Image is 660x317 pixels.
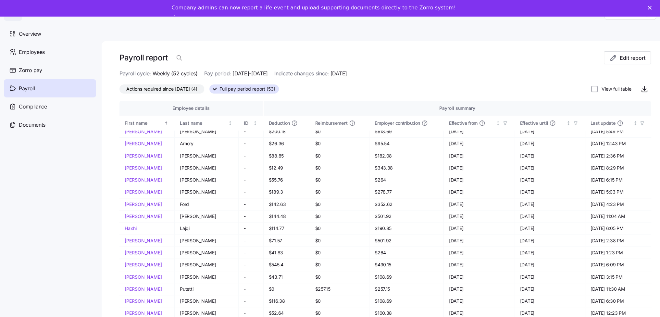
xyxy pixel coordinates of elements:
a: [PERSON_NAME] [125,261,169,268]
span: - [244,298,258,304]
span: [PERSON_NAME] [180,237,233,244]
span: $108.69 [375,298,438,304]
span: Employees [19,48,45,56]
span: [DATE] 6:05 PM [591,225,646,232]
span: $545.4 [269,261,305,268]
span: - [244,261,258,268]
span: $0 [269,286,305,292]
span: $264 [375,249,438,256]
a: [PERSON_NAME] [125,153,169,159]
span: $501.92 [375,213,438,220]
a: Take a tour [172,15,212,22]
div: Not sorted [633,121,638,125]
span: $0 [315,249,364,256]
span: [PERSON_NAME] [180,189,233,195]
span: [DATE] [520,237,580,244]
span: [DATE] [449,177,509,183]
span: [DATE] 5:03 PM [591,189,646,195]
span: Actions required since [DATE] (4) [126,85,197,93]
span: [DATE] [449,261,509,268]
span: $0 [315,128,364,135]
span: [DATE] [449,274,509,280]
a: [PERSON_NAME] [125,189,169,195]
div: Sorted ascending [164,121,168,125]
div: First name [125,120,163,127]
span: $0 [315,274,364,280]
span: [DATE] [449,165,509,171]
span: [DATE] [520,177,580,183]
span: - [244,189,258,195]
span: [DATE]-[DATE] [232,70,268,78]
span: [DATE] 1:23 PM [591,249,646,256]
span: [PERSON_NAME] [180,298,233,304]
span: $0 [315,189,364,195]
div: Company admins can now report a life event and upload supporting documents directly to the Zorro ... [172,5,456,11]
span: [DATE] 5:49 PM [591,128,646,135]
div: Payroll summary [269,105,646,112]
span: [DATE] [449,249,509,256]
span: - [244,153,258,159]
span: [DATE] [520,213,580,220]
span: $278.77 [375,189,438,195]
span: - [244,213,258,220]
span: [DATE] [449,153,509,159]
span: [DATE] [520,298,580,304]
span: $257.15 [375,286,438,292]
a: [PERSON_NAME] [125,140,169,147]
span: [DATE] [449,310,509,316]
span: [DATE] 12:23 PM [591,310,646,316]
span: Payroll cycle: [119,70,151,78]
span: $0 [315,310,364,316]
span: [PERSON_NAME] [180,213,233,220]
span: [PERSON_NAME] [180,261,233,268]
h1: Payroll report [119,53,168,63]
span: $0 [315,298,364,304]
span: $190.85 [375,225,438,232]
a: [PERSON_NAME] [125,213,169,220]
span: - [244,310,258,316]
span: $257.15 [315,286,364,292]
span: $114.77 [269,225,305,232]
span: [DATE] [449,286,509,292]
span: $189.3 [269,189,305,195]
span: $95.54 [375,140,438,147]
span: Full pay period report (53) [219,85,275,93]
span: $200.18 [269,128,305,135]
span: [DATE] [520,153,580,159]
span: [PERSON_NAME] [180,165,233,171]
span: $490.15 [375,261,438,268]
span: [PERSON_NAME] [180,274,233,280]
span: Effective from [449,120,478,126]
span: $618.69 [375,128,438,135]
a: Employees [4,43,96,61]
span: [DATE] 3:15 PM [591,274,646,280]
span: Employer contribution [375,120,420,126]
span: Overview [19,30,41,38]
span: Zorro pay [19,66,42,74]
span: [DATE] [520,189,580,195]
span: $182.08 [375,153,438,159]
span: Compliance [19,103,47,111]
th: IDNot sorted [239,116,263,131]
span: [DATE] [520,128,580,135]
span: - [244,128,258,135]
a: [PERSON_NAME] [125,249,169,256]
a: [PERSON_NAME] [125,177,169,183]
span: [DATE] [449,225,509,232]
span: [DATE] [520,140,580,147]
span: Reimbursement [315,120,348,126]
div: Not sorted [253,121,257,125]
span: [DATE] 2:38 PM [591,237,646,244]
span: [DATE] 2:36 PM [591,153,646,159]
div: ID [244,120,252,127]
span: [DATE] [520,225,580,232]
span: - [244,177,258,183]
span: [DATE] 6:30 PM [591,298,646,304]
a: Documents [4,116,96,134]
span: [DATE] [449,237,509,244]
span: Payroll [19,84,35,93]
span: [PERSON_NAME] [180,153,233,159]
a: Zorro pay [4,61,96,79]
span: $55.76 [269,177,305,183]
div: Not sorted [228,121,232,125]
